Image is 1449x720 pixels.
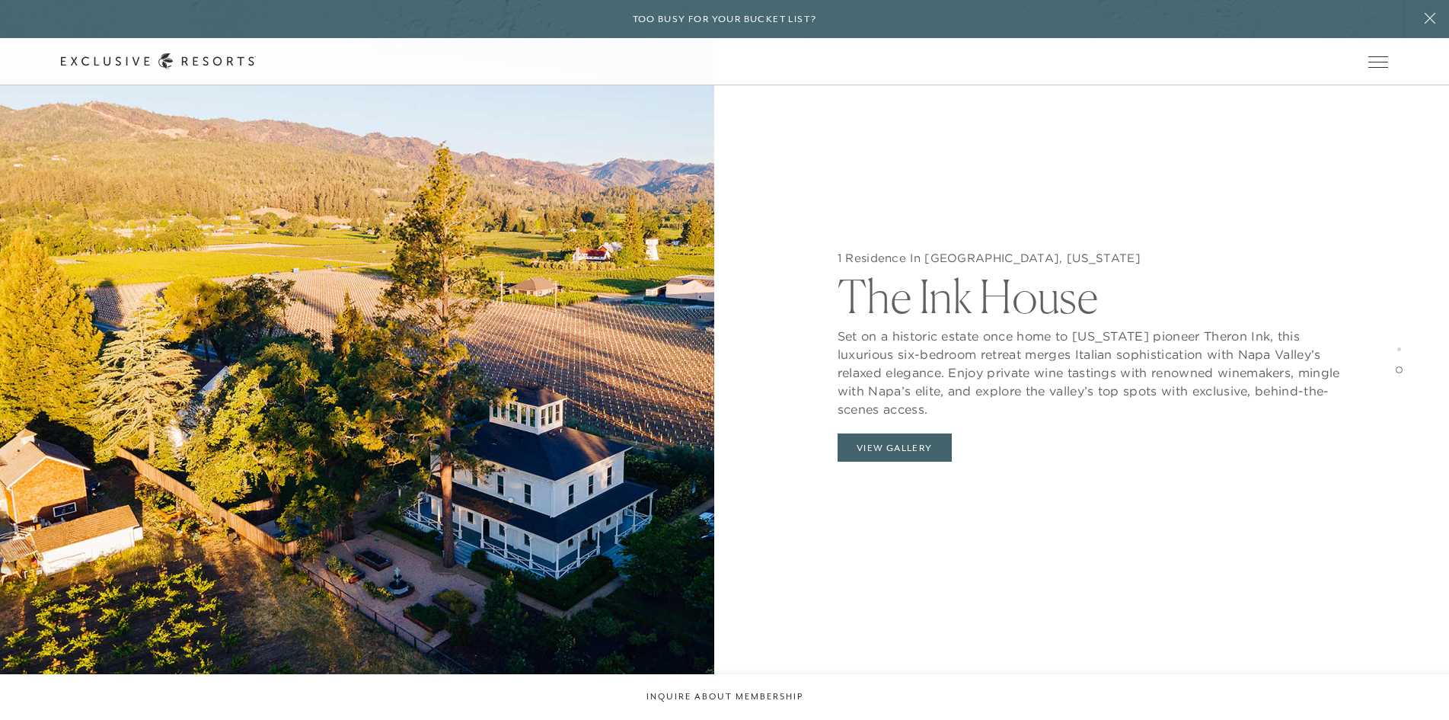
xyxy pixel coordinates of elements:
[838,434,952,462] button: View Gallery
[633,12,817,27] h6: Too busy for your bucket list?
[1368,56,1388,67] button: Open navigation
[838,266,1347,319] h2: The Ink House
[838,319,1347,418] p: Set on a historic estate once home to [US_STATE] pioneer Theron Ink, this luxurious six-bedroom r...
[838,251,1347,266] h5: 1 Residence In [GEOGRAPHIC_DATA], [US_STATE]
